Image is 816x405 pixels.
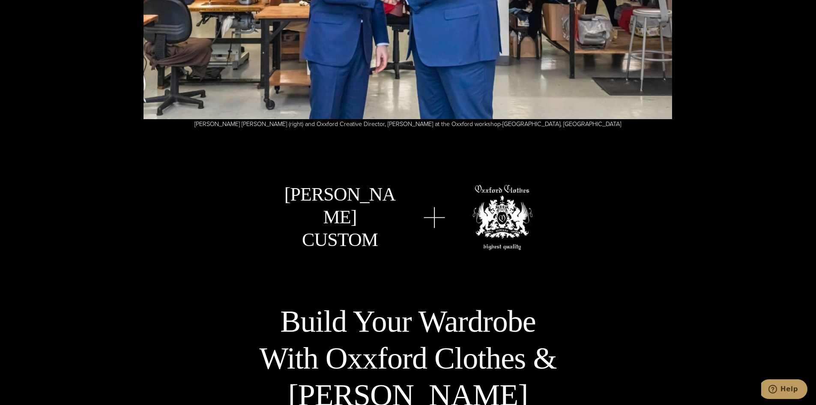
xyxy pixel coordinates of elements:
[194,119,621,129] p: [PERSON_NAME] [PERSON_NAME] (right) and Oxxford Creative Director, [PERSON_NAME] at the Oxxford w...
[284,183,396,251] h2: [PERSON_NAME] Custom
[472,185,532,250] img: oxxford clothes, highest quality
[761,379,807,401] iframe: Opens a widget where you can chat to one of our agents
